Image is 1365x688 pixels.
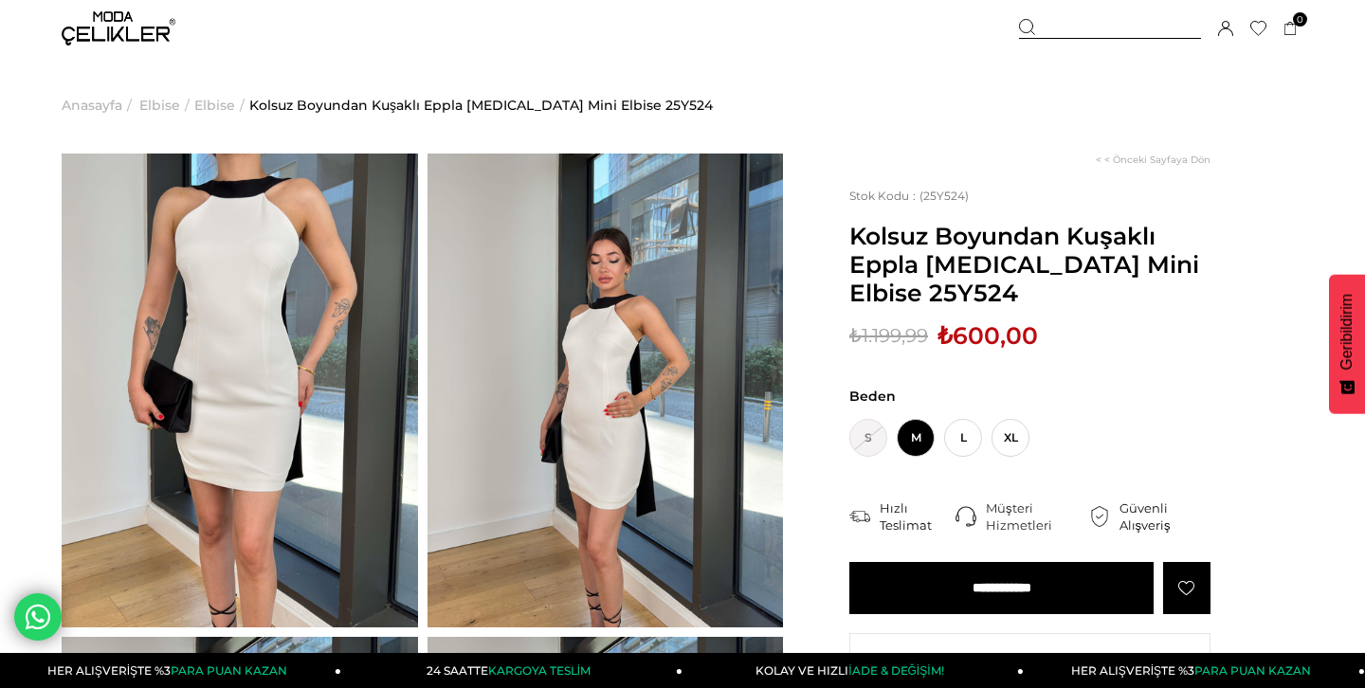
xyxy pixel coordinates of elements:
[1089,506,1110,527] img: security.png
[62,57,136,154] li: >
[488,663,591,678] span: KARGOYA TESLİM
[1194,663,1311,678] span: PARA PUAN KAZAN
[849,419,887,457] span: S
[849,189,969,203] span: (25Y524)
[1283,22,1298,36] a: 0
[992,419,1029,457] span: XL
[848,663,943,678] span: İADE & DEĞİŞİM!
[849,189,919,203] span: Stok Kodu
[1119,499,1210,534] div: Güvenli Alışveriş
[897,419,935,457] span: M
[850,634,1210,684] span: Paylaş
[194,57,249,154] li: >
[1338,294,1356,371] span: Geribildirim
[428,154,784,627] img: Eppla elbise 25Y524
[1163,562,1210,614] a: Favorilere Ekle
[171,663,287,678] span: PARA PUAN KAZAN
[1024,653,1365,688] a: HER ALIŞVERİŞTE %3PARA PUAN KAZAN
[986,499,1089,534] div: Müşteri Hizmetleri
[944,419,982,457] span: L
[937,321,1038,350] span: ₺600,00
[62,154,418,627] img: Eppla elbise 25Y524
[139,57,194,154] li: >
[849,222,1210,307] span: Kolsuz Boyundan Kuşaklı Eppla [MEDICAL_DATA] Mini Elbise 25Y524
[62,11,175,45] img: logo
[955,506,976,527] img: call-center.png
[1096,154,1210,166] a: < < Önceki Sayfaya Dön
[849,321,928,350] span: ₺1.199,99
[341,653,682,688] a: 24 SAATTEKARGOYA TESLİM
[682,653,1024,688] a: KOLAY VE HIZLIİADE & DEĞİŞİM!
[849,388,1210,405] span: Beden
[849,506,870,527] img: shipping.png
[880,499,955,534] div: Hızlı Teslimat
[1293,12,1307,27] span: 0
[194,57,235,154] a: Elbise
[1329,275,1365,414] button: Geribildirim - Show survey
[249,57,713,154] a: Kolsuz Boyundan Kuşaklı Eppla [MEDICAL_DATA] Mini Elbise 25Y524
[62,57,122,154] a: Anasayfa
[139,57,180,154] a: Elbise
